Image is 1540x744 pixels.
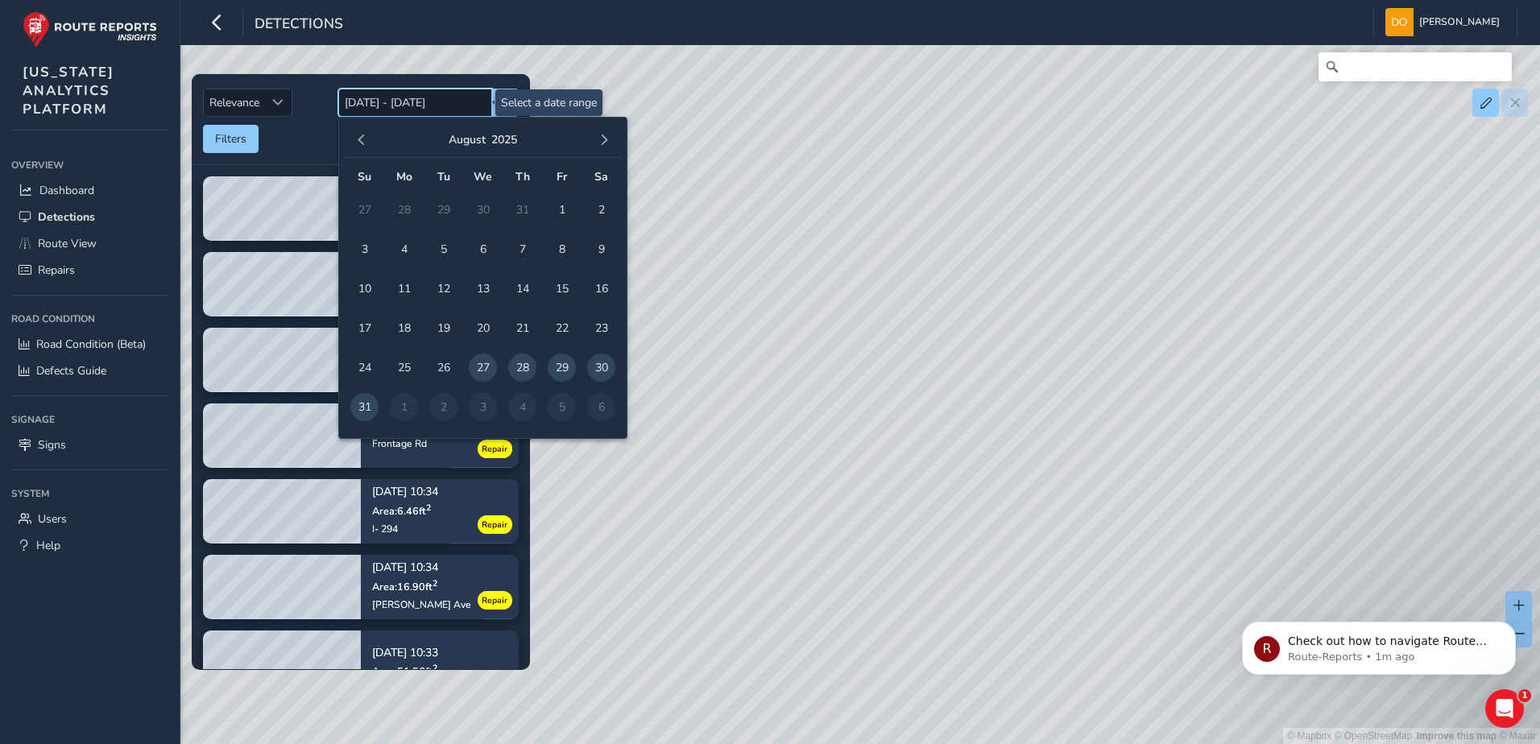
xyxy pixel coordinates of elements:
[38,236,97,251] span: Route View
[204,89,265,116] span: Relevance
[372,563,471,574] p: [DATE] 10:34
[372,523,438,535] div: I- 294
[11,257,168,283] a: Repairs
[491,132,517,147] button: 2025
[372,504,431,518] span: Area: 6.46 ft
[38,437,66,453] span: Signs
[548,314,576,342] span: 22
[1385,8,1414,36] img: diamond-layout
[469,353,497,382] span: 27
[265,89,292,116] div: Sort by Date
[350,275,379,303] span: 10
[358,169,371,184] span: Su
[482,443,507,456] span: Repair
[429,353,457,382] span: 26
[23,11,157,48] img: rr logo
[396,169,412,184] span: Mo
[469,235,497,263] span: 6
[429,235,457,263] span: 5
[557,169,567,184] span: Fr
[372,580,437,593] span: Area: 16.90 ft
[433,662,437,674] sup: 2
[482,594,507,607] span: Repair
[11,407,168,432] div: Signage
[36,538,60,553] span: Help
[515,169,530,184] span: Th
[587,196,615,224] span: 2
[350,353,379,382] span: 24
[548,353,576,382] span: 29
[11,177,168,204] a: Dashboard
[38,511,67,527] span: Users
[372,437,438,450] div: Frontage Rd
[482,519,507,531] span: Repair
[36,363,106,378] span: Defects Guide
[508,314,536,342] span: 21
[1485,689,1524,728] iframe: Intercom live chat
[11,307,168,331] div: Road Condition
[36,337,146,352] span: Road Condition (Beta)
[508,275,536,303] span: 14
[469,314,497,342] span: 20
[1385,8,1505,36] button: [PERSON_NAME]
[11,204,168,230] a: Detections
[372,664,437,678] span: Area: 51.56 ft
[426,502,431,514] sup: 2
[203,125,259,153] button: Filters
[1319,52,1512,81] input: Search
[429,314,457,342] span: 19
[39,183,94,198] span: Dashboard
[11,482,168,506] div: System
[587,275,615,303] span: 16
[469,275,497,303] span: 13
[390,235,418,263] span: 4
[1518,689,1531,702] span: 1
[390,275,418,303] span: 11
[38,209,95,225] span: Detections
[11,532,168,559] a: Help
[548,196,576,224] span: 1
[429,275,457,303] span: 12
[350,314,379,342] span: 17
[372,647,438,659] p: [DATE] 10:33
[11,153,168,177] div: Overview
[587,235,615,263] span: 9
[508,235,536,263] span: 7
[437,169,450,184] span: Tu
[350,393,379,421] span: 31
[508,353,536,382] span: 28
[474,169,492,184] span: We
[11,230,168,257] a: Route View
[372,487,438,498] p: [DATE] 10:34
[1419,8,1500,36] span: [PERSON_NAME]
[587,353,615,382] span: 30
[390,353,418,382] span: 25
[548,275,576,303] span: 15
[548,235,576,263] span: 8
[11,358,168,384] a: Defects Guide
[390,314,418,342] span: 18
[587,314,615,342] span: 23
[11,506,168,532] a: Users
[1218,588,1540,701] iframe: Intercom notifications message
[372,598,471,611] div: [PERSON_NAME] Ave
[433,577,437,589] sup: 2
[23,63,114,118] span: [US_STATE] ANALYTICS PLATFORM
[449,132,486,147] button: August
[38,262,75,278] span: Repairs
[594,169,608,184] span: Sa
[350,235,379,263] span: 3
[11,432,168,458] a: Signs
[255,14,343,36] span: Detections
[11,331,168,358] a: Road Condition (Beta)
